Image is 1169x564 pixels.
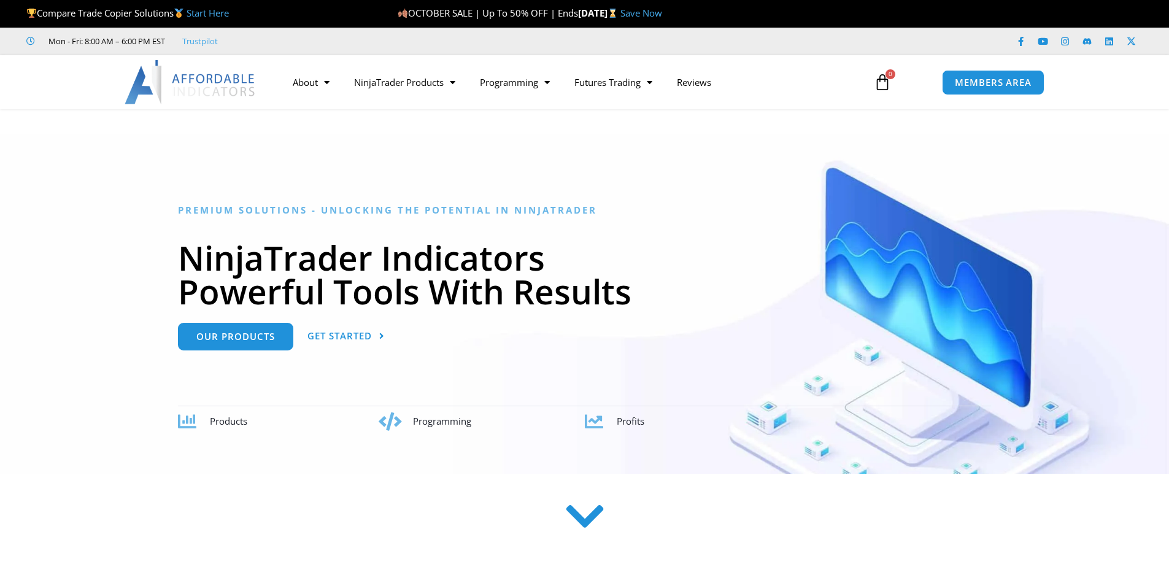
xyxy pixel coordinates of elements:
a: Save Now [620,7,662,19]
img: 🍂 [398,9,407,18]
a: Our Products [178,323,293,350]
a: Trustpilot [182,34,218,48]
img: 🏆 [27,9,36,18]
span: 0 [885,69,895,79]
span: Compare Trade Copier Solutions [26,7,229,19]
span: OCTOBER SALE | Up To 50% OFF | Ends [398,7,578,19]
a: Programming [468,68,562,96]
span: Programming [413,415,471,427]
strong: [DATE] [578,7,620,19]
img: ⌛ [608,9,617,18]
span: Profits [617,415,644,427]
a: 0 [855,64,909,100]
img: LogoAI | Affordable Indicators – NinjaTrader [125,60,257,104]
a: MEMBERS AREA [942,70,1044,95]
span: Get Started [307,331,372,341]
a: About [280,68,342,96]
a: NinjaTrader Products [342,68,468,96]
img: 🥇 [174,9,183,18]
a: Futures Trading [562,68,665,96]
a: Start Here [187,7,229,19]
h6: Premium Solutions - Unlocking the Potential in NinjaTrader [178,204,991,216]
nav: Menu [280,68,860,96]
span: Our Products [196,332,275,341]
span: Products [210,415,247,427]
h1: NinjaTrader Indicators Powerful Tools With Results [178,241,991,308]
span: Mon - Fri: 8:00 AM – 6:00 PM EST [45,34,165,48]
a: Get Started [307,323,385,350]
span: MEMBERS AREA [955,78,1032,87]
a: Reviews [665,68,723,96]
